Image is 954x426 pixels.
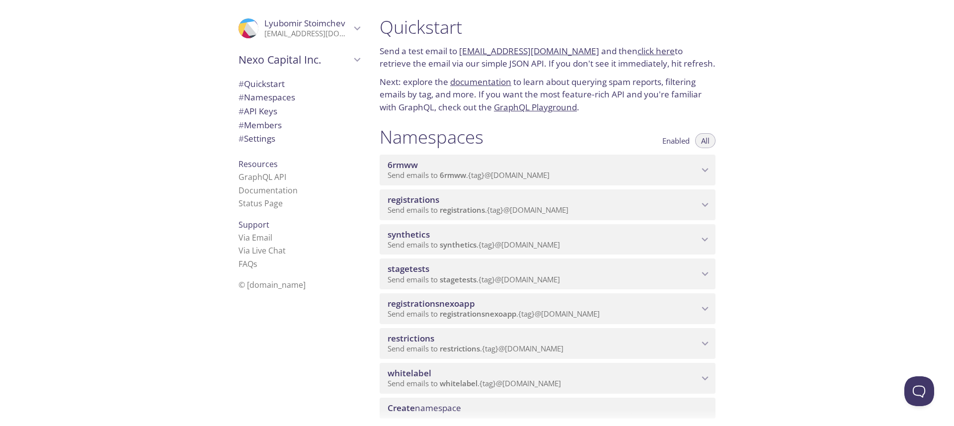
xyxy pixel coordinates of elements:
span: Send emails to . {tag} @[DOMAIN_NAME] [388,274,560,284]
span: API Keys [238,105,277,117]
button: All [695,133,715,148]
div: Team Settings [231,132,368,146]
span: stagetests [440,274,477,284]
span: registrations [440,205,485,215]
span: synthetics [388,229,430,240]
div: Lyubomir Stoimchev [231,12,368,45]
div: Create namespace [380,398,715,419]
div: stagetests namespace [380,258,715,289]
span: registrations [388,194,439,205]
span: restrictions [388,333,434,344]
span: Send emails to . {tag} @[DOMAIN_NAME] [388,343,563,353]
span: # [238,91,244,103]
span: stagetests [388,263,429,274]
p: Send a test email to and then to retrieve the email via our simple JSON API. If you don't see it ... [380,45,715,70]
div: restrictions namespace [380,328,715,359]
div: Nexo Capital Inc. [231,47,368,73]
h1: Quickstart [380,16,715,38]
span: Settings [238,133,275,144]
span: Resources [238,159,278,170]
span: # [238,105,244,117]
div: Quickstart [231,77,368,91]
div: registrations namespace [380,189,715,220]
a: [EMAIL_ADDRESS][DOMAIN_NAME] [459,45,599,57]
span: Create [388,402,415,414]
span: registrationsnexoapp [388,298,475,309]
span: registrationsnexoapp [440,309,516,319]
p: [EMAIL_ADDRESS][DOMAIN_NAME] [264,29,351,39]
span: namespace [388,402,461,414]
a: click here [637,45,675,57]
h1: Namespaces [380,126,483,148]
span: Send emails to . {tag} @[DOMAIN_NAME] [388,240,560,250]
span: Send emails to . {tag} @[DOMAIN_NAME] [388,170,550,180]
span: Lyubomir Stoimchev [264,17,345,29]
div: synthetics namespace [380,224,715,255]
a: Status Page [238,198,283,209]
span: Nexo Capital Inc. [238,53,351,67]
span: Members [238,119,282,131]
iframe: Help Scout Beacon - Open [904,376,934,406]
span: whitelabel [440,378,477,388]
span: 6rmww [388,159,418,170]
span: Send emails to . {tag} @[DOMAIN_NAME] [388,205,568,215]
span: s [253,258,257,269]
p: Next: explore the to learn about querying spam reports, filtering emails by tag, and more. If you... [380,76,715,114]
span: whitelabel [388,367,431,379]
span: Support [238,219,269,230]
span: Quickstart [238,78,285,89]
div: registrationsnexoapp namespace [380,293,715,324]
span: synthetics [440,240,477,250]
span: Namespaces [238,91,295,103]
span: # [238,133,244,144]
div: 6rmww namespace [380,155,715,185]
a: Via Live Chat [238,245,286,256]
a: FAQ [238,258,257,269]
span: Send emails to . {tag} @[DOMAIN_NAME] [388,309,600,319]
div: API Keys [231,104,368,118]
button: Enabled [656,133,696,148]
span: # [238,119,244,131]
span: Send emails to . {tag} @[DOMAIN_NAME] [388,378,561,388]
span: 6rmww [440,170,466,180]
a: GraphQL Playground [494,101,577,113]
a: GraphQL API [238,171,286,182]
span: restrictions [440,343,480,353]
a: documentation [450,76,511,87]
span: © [DOMAIN_NAME] [238,279,306,290]
div: whitelabel namespace [380,363,715,394]
div: Members [231,118,368,132]
div: Namespaces [231,90,368,104]
span: # [238,78,244,89]
a: Documentation [238,185,298,196]
a: Via Email [238,232,272,243]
